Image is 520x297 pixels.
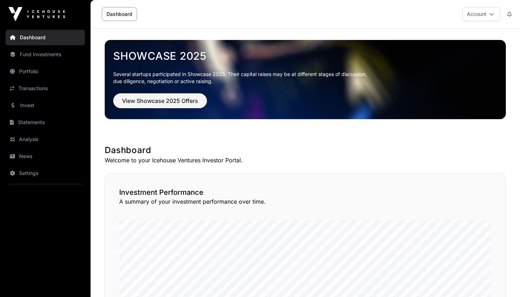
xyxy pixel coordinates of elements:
[6,64,85,79] a: Portfolio
[102,7,137,21] a: Dashboard
[6,30,85,45] a: Dashboard
[122,97,198,105] span: View Showcase 2025 Offers
[462,7,500,21] button: Account
[113,100,207,107] a: View Showcase 2025 Offers
[105,40,506,119] img: Showcase 2025
[485,263,520,297] iframe: Chat Widget
[8,7,65,21] img: Icehouse Ventures Logo
[6,115,85,130] a: Statements
[6,47,85,62] a: Fund Investments
[119,197,491,206] p: A summary of your investment performance over time.
[6,81,85,96] a: Transactions
[105,145,506,156] h1: Dashboard
[6,165,85,181] a: Settings
[113,93,207,108] button: View Showcase 2025 Offers
[6,148,85,164] a: News
[119,187,491,197] h2: Investment Performance
[105,156,506,164] p: Welcome to your Icehouse Ventures Investor Portal.
[113,49,497,62] a: Showcase 2025
[113,71,497,85] p: Several startups participated in Showcase 2025. Their capital raises may be at different stages o...
[6,132,85,147] a: Analysis
[6,98,85,113] a: Invest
